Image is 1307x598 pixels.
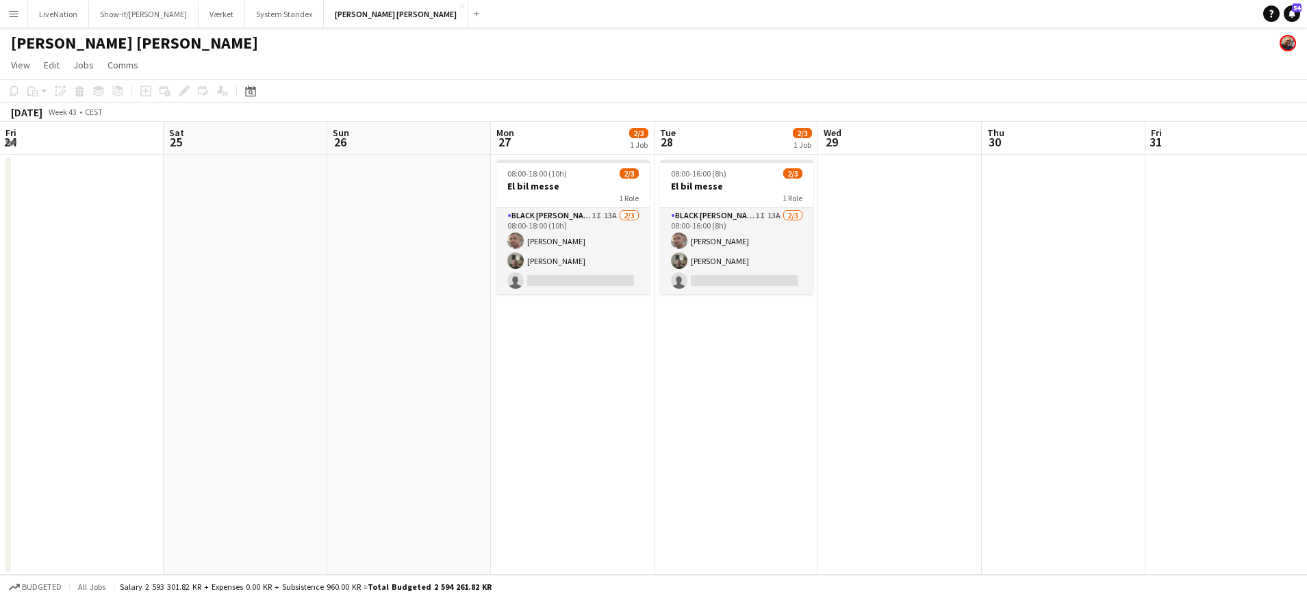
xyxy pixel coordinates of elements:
span: 08:00-18:00 (10h) [507,168,567,179]
a: 54 [1284,5,1300,22]
span: Budgeted [22,582,62,592]
span: 08:00-16:00 (8h) [671,168,726,179]
span: Week 43 [45,107,79,117]
span: 31 [1149,134,1162,150]
h3: El bil messe [496,180,650,192]
div: 1 Job [630,140,648,150]
a: Edit [38,56,65,74]
app-job-card: 08:00-16:00 (8h)2/3El bil messe1 RoleBlack [PERSON_NAME] Crew ([PERSON_NAME])1I13A2/308:00-16:00 ... [660,160,813,294]
span: Edit [44,59,60,71]
span: 1 Role [783,193,802,203]
span: 26 [331,134,349,150]
span: Total Budgeted 2 594 261.82 KR [368,582,492,592]
h3: El bil messe [660,180,813,192]
span: 30 [985,134,1004,150]
span: Wed [824,127,841,139]
span: 28 [658,134,676,150]
span: 27 [494,134,514,150]
app-user-avatar: Danny Tranekær [1280,35,1296,51]
span: 2/3 [783,168,802,179]
span: All jobs [75,582,108,592]
app-card-role: Black [PERSON_NAME] Crew ([PERSON_NAME])1I13A2/308:00-18:00 (10h)[PERSON_NAME][PERSON_NAME] [496,208,650,294]
span: 54 [1292,3,1302,12]
span: Thu [987,127,1004,139]
span: 29 [822,134,841,150]
span: Tue [660,127,676,139]
span: 1 Role [619,193,639,203]
span: Fri [1151,127,1162,139]
span: 24 [3,134,16,150]
button: Værket [199,1,245,27]
a: Comms [102,56,144,74]
div: [DATE] [11,105,42,119]
span: Sat [169,127,184,139]
button: Show-if/[PERSON_NAME] [89,1,199,27]
span: 25 [167,134,184,150]
span: View [11,59,30,71]
div: CEST [85,107,103,117]
span: Sun [333,127,349,139]
app-job-card: 08:00-18:00 (10h)2/3El bil messe1 RoleBlack [PERSON_NAME] Crew ([PERSON_NAME])1I13A2/308:00-18:00... [496,160,650,294]
div: 1 Job [794,140,811,150]
a: Jobs [68,56,99,74]
h1: [PERSON_NAME] [PERSON_NAME] [11,33,258,53]
span: 2/3 [793,128,812,138]
span: 2/3 [620,168,639,179]
button: Budgeted [7,580,64,595]
div: Salary 2 593 301.82 KR + Expenses 0.00 KR + Subsistence 960.00 KR = [120,582,492,592]
span: Comms [107,59,138,71]
span: 2/3 [629,128,648,138]
app-card-role: Black [PERSON_NAME] Crew ([PERSON_NAME])1I13A2/308:00-16:00 (8h)[PERSON_NAME][PERSON_NAME] [660,208,813,294]
button: [PERSON_NAME] [PERSON_NAME] [324,1,468,27]
span: Mon [496,127,514,139]
a: View [5,56,36,74]
button: LiveNation [28,1,89,27]
span: Fri [5,127,16,139]
span: Jobs [73,59,94,71]
button: System Standex [245,1,324,27]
